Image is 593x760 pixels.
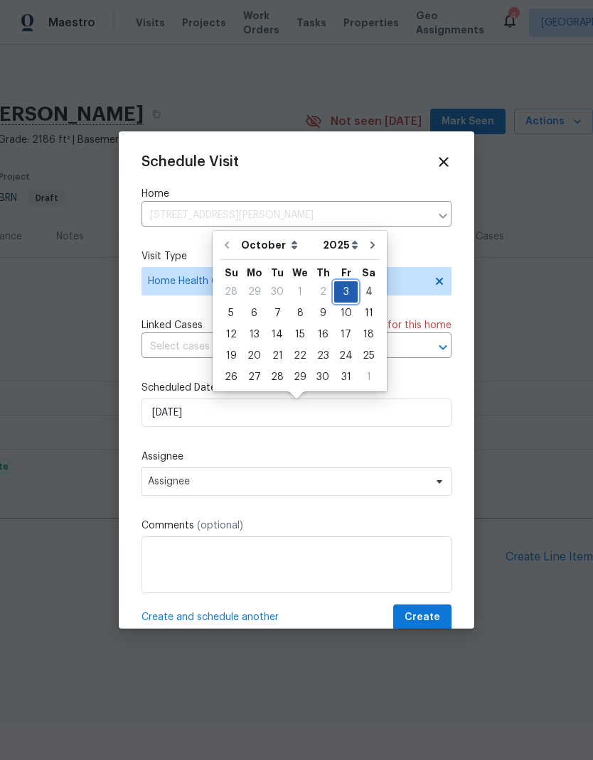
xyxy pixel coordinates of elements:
div: Sat Nov 01 2025 [358,367,380,388]
div: 14 [266,325,289,344]
select: Year [319,234,362,256]
div: 26 [220,367,242,387]
select: Month [237,234,319,256]
span: Assignee [148,476,427,487]
div: 21 [266,346,289,366]
input: M/D/YYYY [141,398,452,427]
abbr: Thursday [316,268,330,278]
span: Schedule Visit [141,155,239,169]
div: 30 [266,282,289,302]
div: Fri Oct 24 2025 [334,345,358,367]
div: Wed Oct 01 2025 [289,281,311,303]
div: 23 [311,346,334,366]
label: Comments [141,519,452,533]
div: Mon Oct 06 2025 [242,303,266,324]
div: 17 [334,325,358,344]
div: 13 [242,325,266,344]
abbr: Wednesday [292,268,308,278]
div: Thu Oct 02 2025 [311,281,334,303]
div: 20 [242,346,266,366]
div: Tue Sep 30 2025 [266,281,289,303]
div: 27 [242,367,266,387]
label: Home [141,187,452,201]
div: Sat Oct 25 2025 [358,345,380,367]
div: Sat Oct 18 2025 [358,324,380,345]
div: Thu Oct 16 2025 [311,324,334,345]
div: 1 [358,367,380,387]
div: 3 [334,282,358,302]
div: 24 [334,346,358,366]
input: Enter in an address [141,205,430,227]
div: 19 [220,346,242,366]
div: Fri Oct 17 2025 [334,324,358,345]
div: 5 [220,303,242,323]
div: 15 [289,325,311,344]
div: Wed Oct 29 2025 [289,367,311,388]
div: Tue Oct 21 2025 [266,345,289,367]
button: Create [393,604,452,631]
div: 25 [358,346,380,366]
div: 9 [311,303,334,323]
div: Thu Oct 09 2025 [311,303,334,324]
div: Sun Sep 28 2025 [220,281,242,303]
div: 28 [266,367,289,387]
div: Wed Oct 08 2025 [289,303,311,324]
div: Sat Oct 04 2025 [358,281,380,303]
label: Scheduled Date [141,381,452,395]
abbr: Friday [341,268,351,278]
div: Sun Oct 19 2025 [220,345,242,367]
div: Mon Oct 20 2025 [242,345,266,367]
div: Mon Oct 13 2025 [242,324,266,345]
div: 29 [289,367,311,387]
label: Visit Type [141,249,452,264]
div: Fri Oct 31 2025 [334,367,358,388]
span: Create and schedule another [141,610,279,624]
div: 8 [289,303,311,323]
div: Tue Oct 28 2025 [266,367,289,388]
button: Go to next month [362,231,383,259]
div: 22 [289,346,311,366]
div: Mon Sep 29 2025 [242,281,266,303]
div: 18 [358,325,380,344]
div: Wed Oct 15 2025 [289,324,311,345]
div: 2 [311,282,334,302]
div: Tue Oct 14 2025 [266,324,289,345]
div: 29 [242,282,266,302]
div: 10 [334,303,358,323]
span: Linked Cases [141,318,203,332]
div: Sun Oct 26 2025 [220,367,242,388]
abbr: Monday [247,268,262,278]
div: Thu Oct 23 2025 [311,345,334,367]
div: 28 [220,282,242,302]
button: Open [433,337,453,357]
div: Fri Oct 10 2025 [334,303,358,324]
div: 12 [220,325,242,344]
abbr: Tuesday [271,268,284,278]
div: Fri Oct 03 2025 [334,281,358,303]
div: Sun Oct 12 2025 [220,324,242,345]
span: (optional) [197,521,243,531]
div: 31 [334,367,358,387]
span: Home Health Checkup [148,274,424,288]
span: Close [436,154,452,170]
abbr: Sunday [225,268,238,278]
div: 1 [289,282,311,302]
div: 30 [311,367,334,387]
div: 6 [242,303,266,323]
div: Thu Oct 30 2025 [311,367,334,388]
button: Go to previous month [216,231,237,259]
div: 11 [358,303,380,323]
div: Tue Oct 07 2025 [266,303,289,324]
div: Wed Oct 22 2025 [289,345,311,367]
div: 16 [311,325,334,344]
div: Sat Oct 11 2025 [358,303,380,324]
div: 7 [266,303,289,323]
div: 4 [358,282,380,302]
span: Create [405,609,440,626]
div: Mon Oct 27 2025 [242,367,266,388]
div: Sun Oct 05 2025 [220,303,242,324]
label: Assignee [141,450,452,464]
abbr: Saturday [362,268,375,278]
input: Select cases [141,336,412,358]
